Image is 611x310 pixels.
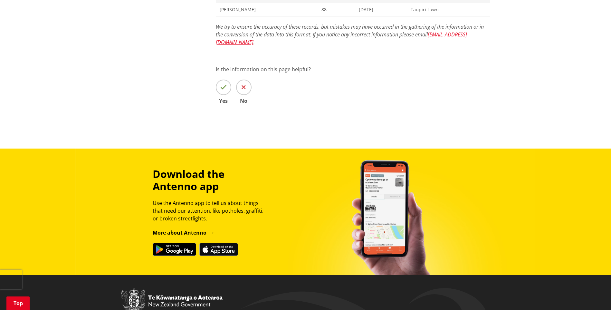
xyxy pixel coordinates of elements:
[153,229,215,236] a: More about Antenno
[220,6,314,13] span: [PERSON_NAME]
[411,6,486,13] span: Taupiri Lawn
[236,98,252,103] span: No
[359,6,403,13] span: [DATE]
[153,243,196,256] img: Get it on Google Play
[216,31,467,46] a: [EMAIL_ADDRESS][DOMAIN_NAME]
[581,283,605,306] iframe: Messenger Launcher
[153,168,269,193] h3: Download the Antenno app
[321,6,351,13] span: 88
[216,98,231,103] span: Yes
[121,303,223,308] a: New Zealand Government
[6,296,30,310] a: Top
[216,23,484,46] em: We try to ensure the accuracy of these records, but mistakes may have occurred in the gathering o...
[153,199,269,222] p: Use the Antenno app to tell us about things that need our attention, like potholes, graffiti, or ...
[199,243,238,256] img: Download on the App Store
[216,65,490,73] p: Is the information on this page helpful?
[216,3,490,16] a: [PERSON_NAME] 88 [DATE] Taupiri Lawn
